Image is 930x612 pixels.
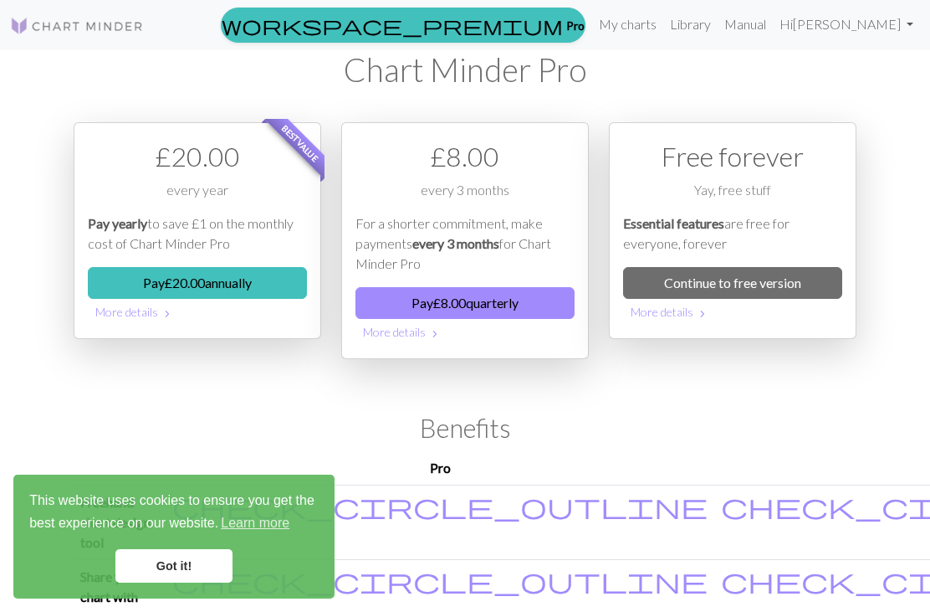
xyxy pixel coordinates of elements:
[623,180,842,213] div: Yay, free stuff
[10,16,144,36] img: Logo
[88,180,307,213] div: every year
[74,122,321,339] div: Payment option 1
[74,413,856,444] h2: Benefits
[773,8,920,41] a: Hi[PERSON_NAME]
[172,492,708,519] i: Included
[623,136,842,177] div: Free forever
[222,13,563,37] span: workspace_premium
[218,511,292,536] a: learn more about cookies
[663,8,718,41] a: Library
[412,235,499,251] em: every 3 months
[623,213,842,254] p: are free for everyone, forever
[172,490,708,522] span: check_circle_outline
[13,475,335,599] div: cookieconsent
[265,108,336,179] span: Best value
[88,267,307,299] button: Pay£20.00annually
[74,50,856,89] h1: Chart Minder Pro
[355,213,575,274] p: For a shorter commitment, make payments for Chart Minder Pro
[592,8,663,41] a: My charts
[623,267,842,299] a: Continue to free version
[88,215,147,231] em: Pay yearly
[696,306,709,322] span: chevron_right
[115,549,232,583] a: dismiss cookie message
[428,326,442,342] span: chevron_right
[161,306,174,322] span: chevron_right
[172,567,708,594] i: Included
[718,8,773,41] a: Manual
[221,8,585,43] a: Pro
[166,451,714,486] th: Pro
[29,491,319,536] span: This website uses cookies to ensure you get the best experience on our website.
[341,122,589,359] div: Payment option 2
[355,287,575,319] button: Pay£8.00quarterly
[355,136,575,177] div: £ 8.00
[88,213,307,254] p: to save £1 on the monthly cost of Chart Minder Pro
[88,136,307,177] div: £ 20.00
[355,180,575,213] div: every 3 months
[609,122,856,339] div: Free option
[623,299,842,325] button: More details
[172,564,708,596] span: check_circle_outline
[88,299,307,325] button: More details
[355,319,575,345] button: More details
[623,215,724,231] em: Essential features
